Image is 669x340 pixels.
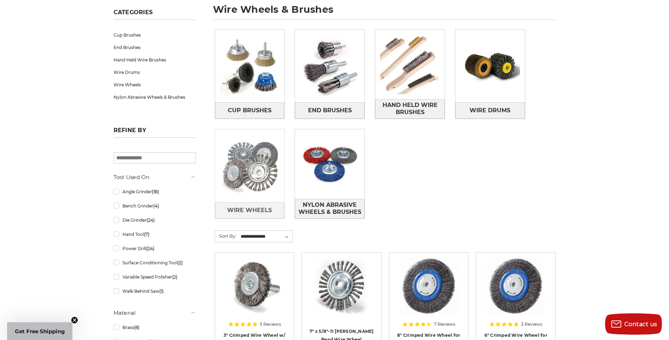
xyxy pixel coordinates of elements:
[394,258,463,326] a: 8" Crimped Wire Wheel for Pedestal Grinder
[227,204,272,216] span: Wire Wheels
[213,5,556,20] h1: wire wheels & brushes
[228,104,272,117] span: Cup Brushes
[114,214,196,226] a: Die Grinder
[114,9,196,20] h5: Categories
[375,29,445,99] img: Hand Held Wire Brushes
[308,104,352,117] span: End Brushes
[295,102,364,118] a: End Brushes
[114,66,196,79] a: Wire Drums
[114,41,196,54] a: End Brushes
[114,228,196,241] a: Hand Tool
[146,246,154,251] span: (24)
[114,185,196,198] a: Angle Grinder
[215,202,285,218] a: Wire Wheels
[144,232,149,237] span: (7)
[215,31,285,101] img: Cup Brushes
[114,309,196,317] h5: Material
[295,31,364,101] img: End Brushes
[215,231,236,241] label: Sort By:
[220,258,289,326] a: Crimped Wire Wheel with Shank Non Magnetic
[134,325,139,330] span: (6)
[399,258,459,314] img: 8" Crimped Wire Wheel for Pedestal Grinder
[71,317,78,324] button: Close teaser
[307,258,376,326] a: 7" x 5/8"-11 Stringer Bead Wire Wheel
[215,131,285,201] img: Wire Wheels
[147,217,155,223] span: (24)
[153,203,159,209] span: (4)
[114,242,196,255] a: Power Drill
[159,288,164,294] span: (1)
[624,321,657,328] span: Contact us
[295,129,364,199] img: Nylon Abrasive Wheels & Brushes
[172,274,177,280] span: (2)
[455,102,525,118] a: Wire Drums
[114,79,196,91] a: Wire Wheels
[455,31,525,101] img: Wire Drums
[114,29,196,41] a: Cup Brushes
[226,258,283,314] img: Crimped Wire Wheel with Shank Non Magnetic
[114,91,196,103] a: Nylon Abrasive Wheels & Brushes
[114,257,196,269] a: Surface Conditioning Tool
[114,173,196,182] h5: Tool Used On
[152,189,159,194] span: (18)
[605,313,662,335] button: Contact us
[114,285,196,297] a: Walk Behind Saw
[15,328,65,335] span: Get Free Shipping
[470,104,510,117] span: Wire Drums
[215,102,285,118] a: Cup Brushes
[114,321,196,334] a: Brass
[295,199,364,218] a: Nylon Abrasive Wheels & Brushes
[375,99,445,119] a: Hand Held Wire Brushes
[481,258,550,326] a: 6" Crimped Wire Wheel for Pedestal Grinder
[177,260,183,265] span: (2)
[114,127,196,138] h5: Refine by
[114,200,196,212] a: Bench Grinder
[7,322,72,340] div: Get Free ShippingClose teaser
[240,231,292,242] select: Sort By:
[114,271,196,283] a: Variable Speed Polisher
[375,99,444,118] span: Hand Held Wire Brushes
[295,199,364,218] span: Nylon Abrasive Wheels & Brushes
[313,258,370,314] img: 7" x 5/8"-11 Stringer Bead Wire Wheel
[114,54,196,66] a: Hand Held Wire Brushes
[486,258,545,314] img: 6" Crimped Wire Wheel for Pedestal Grinder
